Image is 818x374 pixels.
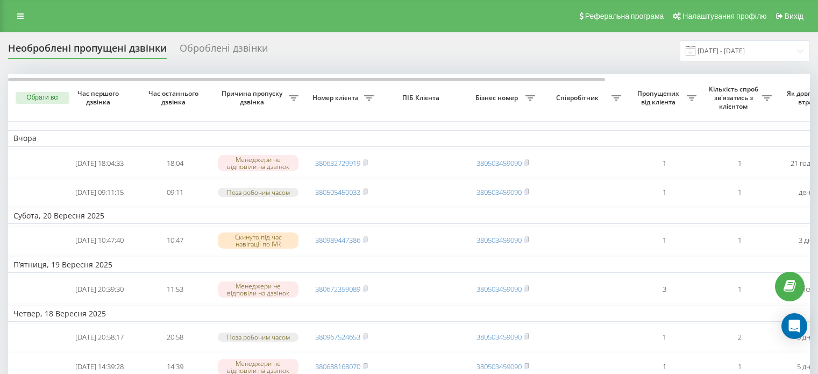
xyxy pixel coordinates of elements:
[476,187,522,197] a: 380503459090
[218,333,298,342] div: Поза робочим часом
[146,89,204,106] span: Час останнього дзвінка
[315,187,360,197] a: 380505450033
[627,179,702,206] td: 1
[218,155,298,171] div: Менеджери не відповіли на дзвінок
[315,362,360,371] a: 380688168070
[546,94,611,102] span: Співробітник
[627,226,702,255] td: 1
[70,89,129,106] span: Час першого дзвінка
[315,158,360,168] a: 380632729919
[218,188,298,197] div: Поза робочим часом
[627,324,702,350] td: 1
[62,275,137,304] td: [DATE] 20:39:30
[180,43,268,59] div: Оброблені дзвінки
[62,324,137,350] td: [DATE] 20:58:17
[218,232,298,249] div: Скинуто під час навігації по IVR
[218,281,298,298] div: Менеджери не відповіли на дзвінок
[702,226,777,255] td: 1
[315,332,360,342] a: 380967524653
[632,89,687,106] span: Пропущених від клієнта
[137,149,212,178] td: 18:04
[16,92,69,104] button: Обрати всі
[785,12,803,20] span: Вихід
[702,324,777,350] td: 2
[702,275,777,304] td: 1
[315,235,360,245] a: 380989447386
[627,275,702,304] td: 3
[476,332,522,342] a: 380503459090
[471,94,525,102] span: Бізнес номер
[8,43,167,59] div: Необроблені пропущені дзвінки
[388,94,456,102] span: ПІБ Клієнта
[62,226,137,255] td: [DATE] 10:47:40
[702,179,777,206] td: 1
[682,12,766,20] span: Налаштування профілю
[585,12,664,20] span: Реферальна програма
[476,362,522,371] a: 380503459090
[702,149,777,178] td: 1
[476,158,522,168] a: 380503459090
[707,85,762,110] span: Кількість спроб зв'язатись з клієнтом
[218,89,289,106] span: Причина пропуску дзвінка
[627,149,702,178] td: 1
[309,94,364,102] span: Номер клієнта
[137,179,212,206] td: 09:11
[137,226,212,255] td: 10:47
[781,313,807,339] div: Open Intercom Messenger
[62,179,137,206] td: [DATE] 09:11:15
[476,235,522,245] a: 380503459090
[137,324,212,350] td: 20:58
[62,149,137,178] td: [DATE] 18:04:33
[315,284,360,294] a: 380672359089
[476,284,522,294] a: 380503459090
[137,275,212,304] td: 11:53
